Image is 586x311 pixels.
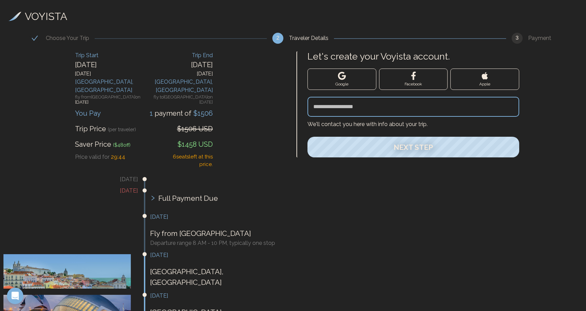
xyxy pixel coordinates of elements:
div: fly from [GEOGRAPHIC_DATA] on [75,94,144,106]
div: [GEOGRAPHIC_DATA] , [GEOGRAPHIC_DATA] [75,78,144,94]
div: fly to [GEOGRAPHIC_DATA] on [DATE] [144,94,213,106]
span: Next Step [394,143,433,152]
div: 2 [272,33,283,44]
h3: [DATE] [3,187,138,195]
div: You Pay [75,108,101,118]
span: Facebook [405,81,422,87]
span: $ 1506 [191,109,213,117]
div: 3 [512,33,523,44]
div: 6 seat s left at this price. [167,153,213,168]
div: [DATE] [144,70,213,78]
div: [DATE] [75,60,144,70]
div: Trip End [144,51,213,60]
button: Apple [450,69,519,90]
div: Trip Price [75,124,136,134]
p: [GEOGRAPHIC_DATA] , [GEOGRAPHIC_DATA] [150,266,284,288]
h4: We'll contact you here with info about your trip. [307,117,519,128]
iframe: Intercom live chat [7,288,23,304]
button: Facebook [379,69,448,90]
span: Google [335,81,348,87]
h3: [DATE] [150,213,284,221]
p: Fly from [GEOGRAPHIC_DATA] [150,228,284,239]
span: 1 [150,109,155,117]
span: $1506 USD [177,125,213,133]
span: Full Payment Due [158,193,218,204]
h3: [DATE] [150,292,284,300]
h3: [DATE] [3,175,138,184]
div: payment of [150,108,213,118]
span: Apple [479,81,490,87]
div: [GEOGRAPHIC_DATA] , [GEOGRAPHIC_DATA] [144,78,213,94]
h3: Departure range 8 AM - 10 PM, typically one stop [150,239,284,247]
h3: VOYISTA [25,9,67,24]
div: [DATE] [144,60,213,70]
div: Saver Price [75,139,130,149]
span: $1458 USD [177,140,213,148]
span: [DATE] [75,100,88,105]
div: Trip Start [75,51,144,60]
button: Google [307,69,376,90]
label: Let's create your Voyista account. [307,51,519,62]
span: (per traveler) [108,127,136,132]
button: Next Step [307,137,519,157]
div: Payment [528,34,557,42]
span: 29 : 44 [111,154,125,160]
div: Traveler Details [289,34,334,42]
span: ($ 48 off) [113,142,130,148]
div: Choose Your Trip [46,34,95,42]
span: Price valid for [75,154,109,160]
h3: [DATE] [150,251,284,259]
img: Voyista Logo [9,12,21,21]
img: Lisbon [3,254,138,289]
a: VOYISTA [9,9,67,24]
div: [DATE] [75,70,144,78]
